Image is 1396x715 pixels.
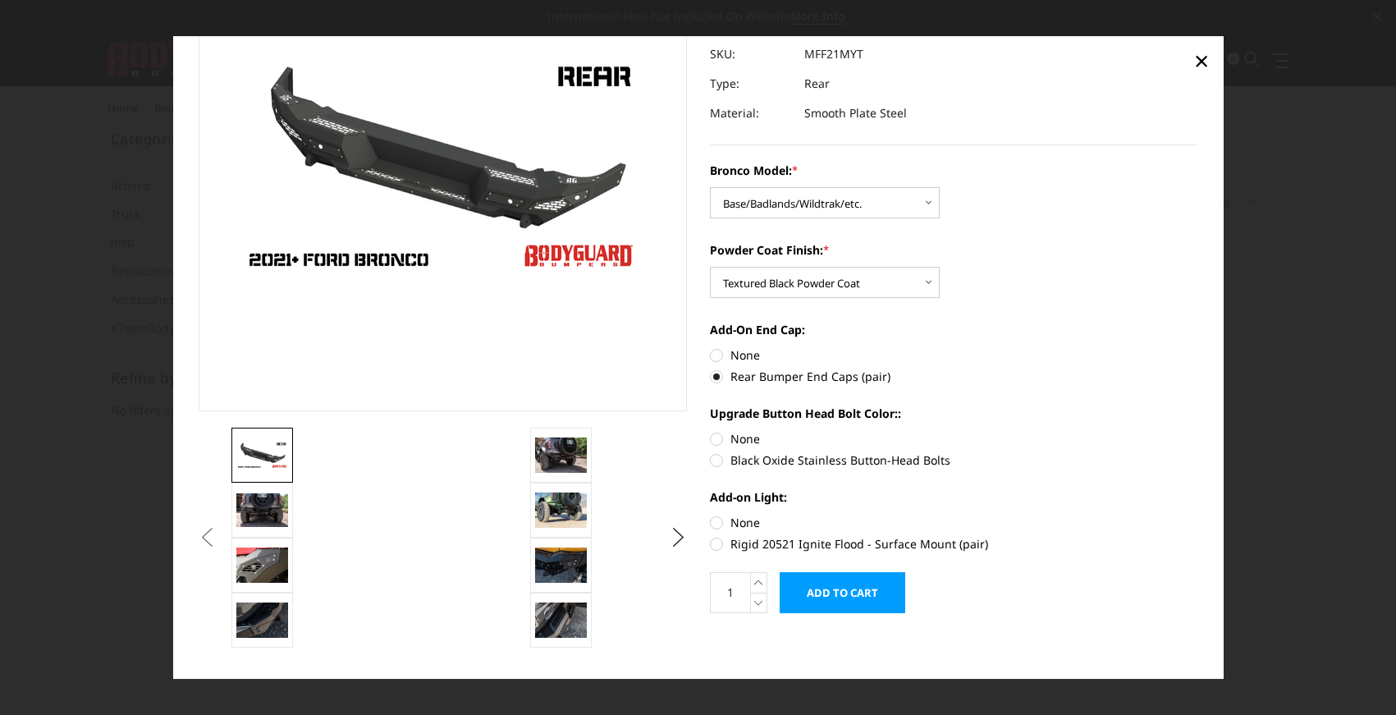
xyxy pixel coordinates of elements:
[236,548,288,583] img: Accepts 1 pair of Rigid Ignite Series LED lights
[804,69,830,99] dd: Rear
[535,493,587,528] img: Bronco Rear
[710,346,1198,364] label: None
[780,572,905,613] input: Add to Cart
[236,493,288,527] img: Shown with optional bolt-on end caps
[710,241,1198,259] label: Powder Coat Finish:
[1188,48,1215,74] a: Close
[1314,636,1396,715] iframe: Chat Widget
[710,451,1198,469] label: Black Oxide Stainless Button-Head Bolts
[666,525,690,550] button: Next
[195,525,219,550] button: Previous
[710,368,1198,385] label: Rear Bumper End Caps (pair)
[710,405,1198,422] label: Upgrade Button Head Bolt Color::
[804,99,907,128] dd: Smooth Plate Steel
[710,39,792,69] dt: SKU:
[535,438,587,473] img: Shown with optional bolt-on end caps
[535,548,587,583] img: Bronco Rear
[710,535,1198,552] label: Rigid 20521 Ignite Flood - Surface Mount (pair)
[236,441,288,470] img: Bronco Rear
[236,603,288,638] img: Bronco Rear
[710,99,792,128] dt: Material:
[710,514,1198,531] label: None
[710,321,1198,338] label: Add-On End Cap:
[710,162,1198,179] label: Bronco Model:
[710,430,1198,447] label: None
[710,488,1198,506] label: Add-on Light:
[710,69,792,99] dt: Type:
[535,603,587,638] img: Bronco Rear
[804,39,863,69] dd: MFF21MYT
[1194,43,1209,78] span: ×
